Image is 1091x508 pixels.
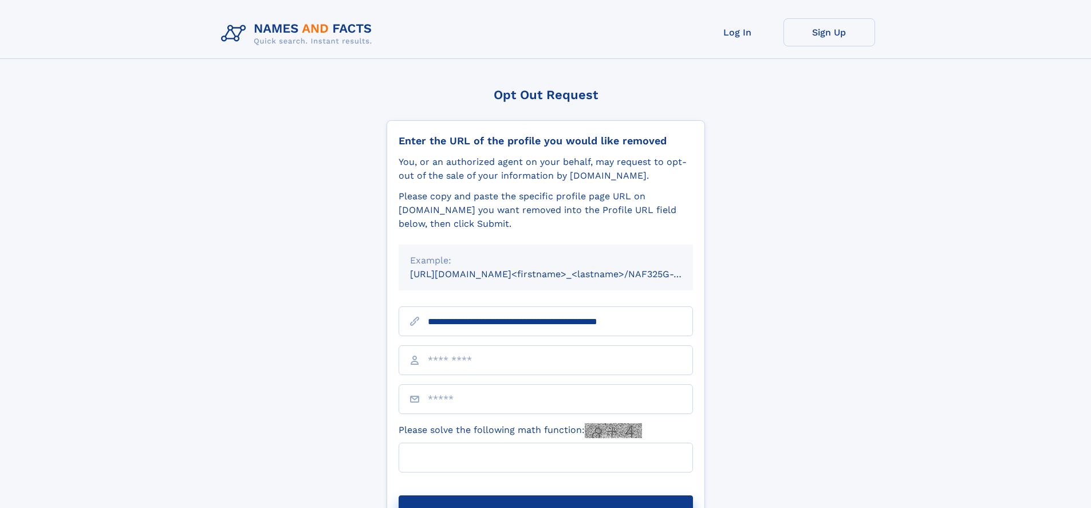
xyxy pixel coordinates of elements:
div: Example: [410,254,682,267]
a: Log In [692,18,783,46]
div: Opt Out Request [387,88,705,102]
img: Logo Names and Facts [216,18,381,49]
a: Sign Up [783,18,875,46]
div: Please copy and paste the specific profile page URL on [DOMAIN_NAME] you want removed into the Pr... [399,190,693,231]
div: Enter the URL of the profile you would like removed [399,135,693,147]
label: Please solve the following math function: [399,423,642,438]
small: [URL][DOMAIN_NAME]<firstname>_<lastname>/NAF325G-xxxxxxxx [410,269,715,279]
div: You, or an authorized agent on your behalf, may request to opt-out of the sale of your informatio... [399,155,693,183]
